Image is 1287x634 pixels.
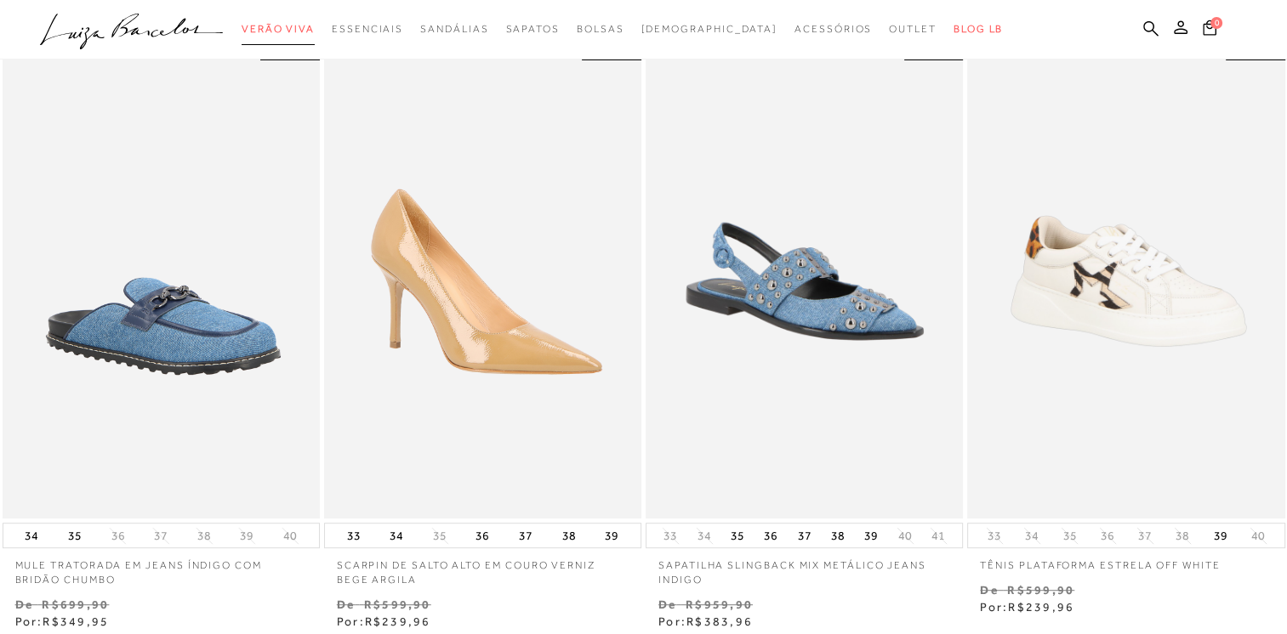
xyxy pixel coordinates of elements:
[577,14,624,45] a: categoryNavScreenReaderText
[192,528,216,544] button: 38
[1209,524,1233,547] button: 39
[3,548,320,587] a: MULE TRATORADA EM JEANS ÍNDIGO COM BRIDÃO CHUMBO
[4,46,318,517] a: MULE TRATORADA EM JEANS ÍNDIGO COM BRIDÃO CHUMBO MULE TRATORADA EM JEANS ÍNDIGO COM BRIDÃO CHUMBO
[384,524,408,547] button: 34
[859,524,883,547] button: 39
[337,614,431,628] span: Por:
[794,23,872,35] span: Acessórios
[332,14,403,45] a: categoryNavScreenReaderText
[893,528,917,544] button: 40
[980,583,998,597] small: De
[42,597,109,611] small: R$699,90
[686,614,753,628] span: R$383,96
[600,524,624,547] button: 39
[242,14,315,45] a: categoryNavScreenReaderText
[1008,600,1074,614] span: R$239,96
[658,528,682,544] button: 33
[557,524,581,547] button: 38
[1020,528,1044,544] button: 34
[470,524,494,547] button: 36
[980,600,1074,614] span: Por:
[326,46,640,517] img: SCARPIN DE SALTO ALTO EM COURO VERNIZ BEGE ARGILA
[967,548,1284,573] a: TÊNIS PLATAFORMA ESTRELA OFF WHITE
[759,524,783,547] button: 36
[658,597,676,611] small: De
[63,524,87,547] button: 35
[726,524,749,547] button: 35
[278,528,302,544] button: 40
[514,524,538,547] button: 37
[505,23,559,35] span: Sapatos
[641,14,777,45] a: noSubCategoriesText
[242,23,315,35] span: Verão Viva
[1210,17,1222,29] span: 0
[793,524,817,547] button: 37
[954,23,1003,35] span: BLOG LB
[364,597,431,611] small: R$599,90
[4,46,318,517] img: MULE TRATORADA EM JEANS ÍNDIGO COM BRIDÃO CHUMBO
[889,23,937,35] span: Outlet
[1007,583,1074,597] small: R$599,90
[1170,528,1194,544] button: 38
[337,597,355,611] small: De
[692,528,716,544] button: 34
[889,14,937,45] a: categoryNavScreenReaderText
[1057,528,1081,544] button: 35
[658,614,753,628] span: Por:
[646,548,963,587] a: SAPATILHA SLINGBACK MIX METÁLICO JEANS INDIGO
[982,528,1006,544] button: 33
[105,528,129,544] button: 36
[15,597,33,611] small: De
[826,524,850,547] button: 38
[332,23,403,35] span: Essenciais
[647,46,961,517] img: SAPATILHA SLINGBACK MIX METÁLICO JEANS INDIGO
[324,548,641,587] a: SCARPIN DE SALTO ALTO EM COURO VERNIZ BEGE ARGILA
[149,528,173,544] button: 37
[420,23,488,35] span: Sandálias
[235,528,259,544] button: 39
[954,14,1003,45] a: BLOG LB
[641,23,777,35] span: [DEMOGRAPHIC_DATA]
[577,23,624,35] span: Bolsas
[43,614,109,628] span: R$349,95
[647,46,961,517] a: SAPATILHA SLINGBACK MIX METÁLICO JEANS INDIGO SAPATILHA SLINGBACK MIX METÁLICO JEANS INDIGO
[969,46,1283,517] a: TÊNIS PLATAFORMA ESTRELA OFF WHITE TÊNIS PLATAFORMA ESTRELA OFF WHITE
[326,46,640,517] a: SCARPIN DE SALTO ALTO EM COURO VERNIZ BEGE ARGILA SCARPIN DE SALTO ALTO EM COURO VERNIZ BEGE ARGILA
[1133,528,1157,544] button: 37
[1246,528,1270,544] button: 40
[20,524,43,547] button: 34
[1096,528,1119,544] button: 36
[420,14,488,45] a: categoryNavScreenReaderText
[1198,19,1222,42] button: 0
[428,528,452,544] button: 35
[342,524,366,547] button: 33
[926,528,950,544] button: 41
[505,14,559,45] a: categoryNavScreenReaderText
[794,14,872,45] a: categoryNavScreenReaderText
[969,46,1283,517] img: TÊNIS PLATAFORMA ESTRELA OFF WHITE
[365,614,431,628] span: R$239,96
[686,597,753,611] small: R$959,90
[15,614,110,628] span: Por:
